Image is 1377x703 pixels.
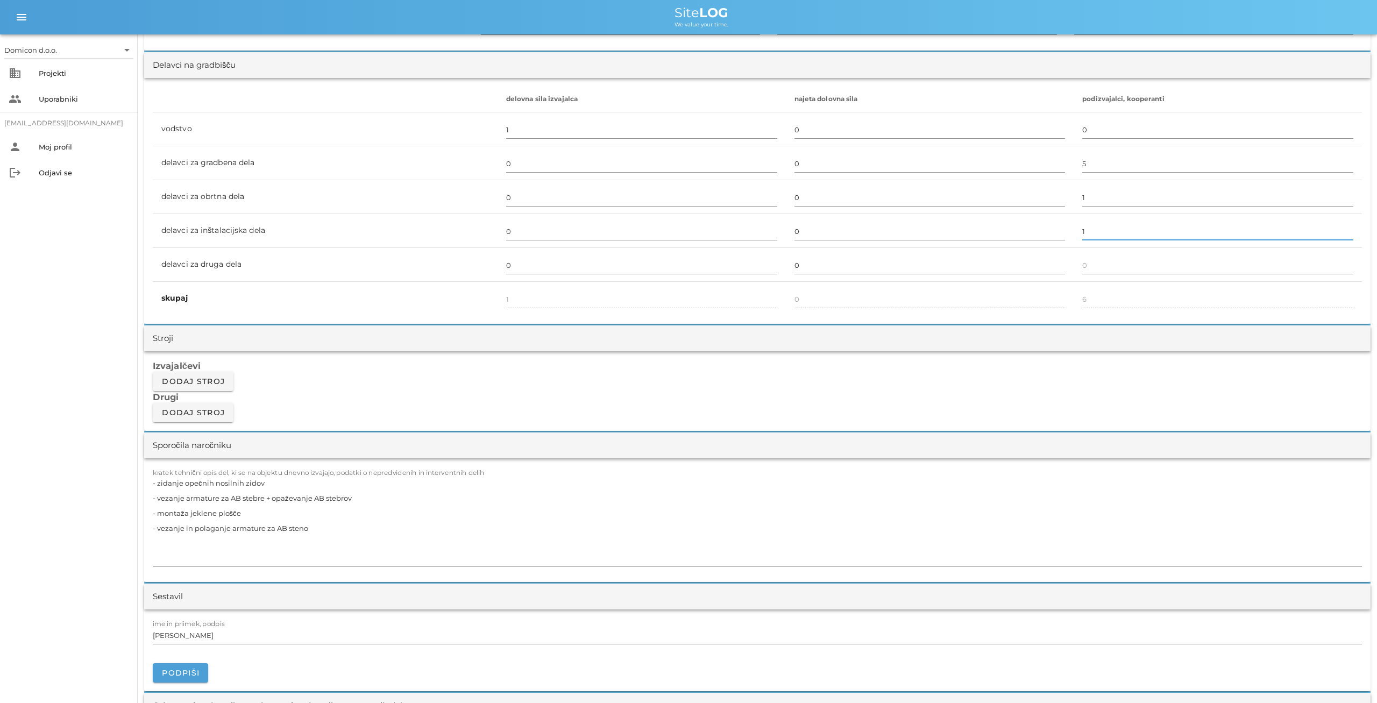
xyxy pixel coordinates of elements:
[498,87,786,112] th: delovna sila izvajalca
[506,189,777,206] input: 0
[153,439,231,452] div: Sporočila naročniku
[153,59,236,72] div: Delavci na gradbišču
[153,248,498,282] td: delavci za druga dela
[153,146,498,180] td: delavci za gradbena dela
[1223,587,1377,703] div: Pripomoček za klepet
[675,21,728,28] span: We value your time.
[120,44,133,56] i: arrow_drop_down
[15,11,28,24] i: menu
[39,143,129,151] div: Moj profil
[506,257,777,274] input: 0
[675,5,728,20] span: Site
[9,93,22,105] i: people
[1082,223,1353,240] input: 0
[153,620,225,628] label: ime in priimek, podpis
[153,469,485,477] label: kratek tehnični opis del, ki se na objektu dnevno izvajajo, podatki o nepredvidenih in interventn...
[39,168,129,177] div: Odjavi se
[1223,587,1377,703] iframe: Chat Widget
[153,403,233,422] button: Dodaj stroj
[153,360,1362,372] h3: Izvajalčevi
[9,166,22,179] i: logout
[794,121,1066,138] input: 0
[506,223,777,240] input: 0
[153,332,173,345] div: Stroji
[786,87,1074,112] th: najeta dolovna sila
[153,663,208,683] button: Podpiši
[794,257,1066,274] input: 0
[153,214,498,248] td: delavci za inštalacijska dela
[506,155,777,172] input: 0
[1082,121,1353,138] input: 0
[794,223,1066,240] input: 0
[39,95,129,103] div: Uporabniki
[4,41,133,59] div: Domicon d.o.o.
[153,391,1362,403] h3: Drugi
[161,377,225,386] span: Dodaj stroj
[1082,155,1353,172] input: 0
[9,140,22,153] i: person
[39,69,129,77] div: Projekti
[153,112,498,146] td: vodstvo
[153,591,183,603] div: Sestavil
[794,155,1066,172] input: 0
[794,189,1066,206] input: 0
[699,5,728,20] b: LOG
[153,372,233,391] button: Dodaj stroj
[161,668,200,678] span: Podpiši
[153,180,498,214] td: delavci za obrtna dela
[161,408,225,417] span: Dodaj stroj
[1082,189,1353,206] input: 0
[506,121,777,138] input: 0
[161,293,188,303] b: skupaj
[4,45,57,55] div: Domicon d.o.o.
[1074,87,1362,112] th: podizvajalci, kooperanti
[1082,257,1353,274] input: 0
[9,67,22,80] i: business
